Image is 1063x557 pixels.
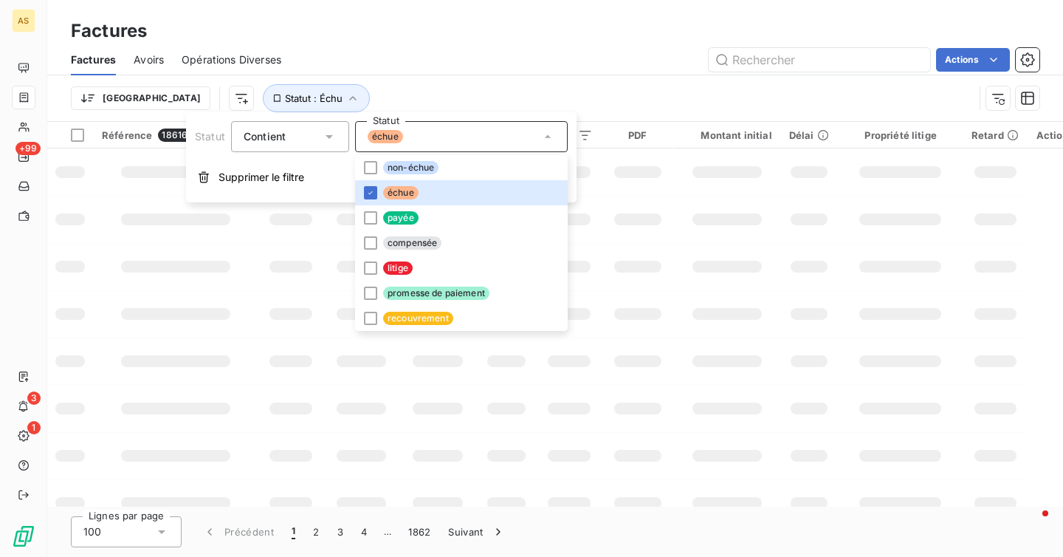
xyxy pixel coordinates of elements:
span: 1 [27,421,41,434]
iframe: Intercom live chat [1013,507,1048,542]
span: Opérations Diverses [182,52,281,67]
span: 186166 [158,129,197,142]
span: litige [383,262,413,275]
button: Statut : Échu [263,84,370,112]
span: Statut [195,130,225,143]
span: … [376,520,399,544]
span: échue [368,130,403,143]
span: 3 [27,392,41,405]
span: 1 [292,524,295,539]
span: échue [383,186,419,199]
button: 3 [328,516,352,547]
button: [GEOGRAPHIC_DATA] [71,86,210,110]
span: compensée [383,236,441,250]
span: recouvrement [383,312,453,325]
span: payée [383,211,419,225]
button: 4 [352,516,376,547]
input: Rechercher [709,48,930,72]
span: non-échue [383,161,438,174]
button: Suivant [439,516,514,547]
div: Propriété litige [847,129,954,141]
button: Actions [936,48,1010,72]
button: Supprimer le filtre [186,161,577,194]
span: Référence [102,129,152,141]
button: 2 [304,516,328,547]
div: PDF [610,129,664,141]
div: AS [12,9,35,33]
button: 1862 [399,516,439,547]
span: Statut : Échu [285,92,343,104]
h3: Factures [71,18,147,44]
button: Précédent [193,516,283,547]
div: Montant initial [683,129,771,141]
span: Avoirs [134,52,164,67]
div: Retard [971,129,1019,141]
span: Contient [244,130,286,143]
button: 1 [283,516,304,547]
span: promesse de paiement [383,287,489,300]
span: 100 [83,524,101,539]
span: Supprimer le filtre [219,170,304,185]
img: Logo LeanPay [12,524,35,548]
div: Délai [789,129,829,141]
span: Factures [71,52,116,67]
span: +99 [16,142,41,155]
